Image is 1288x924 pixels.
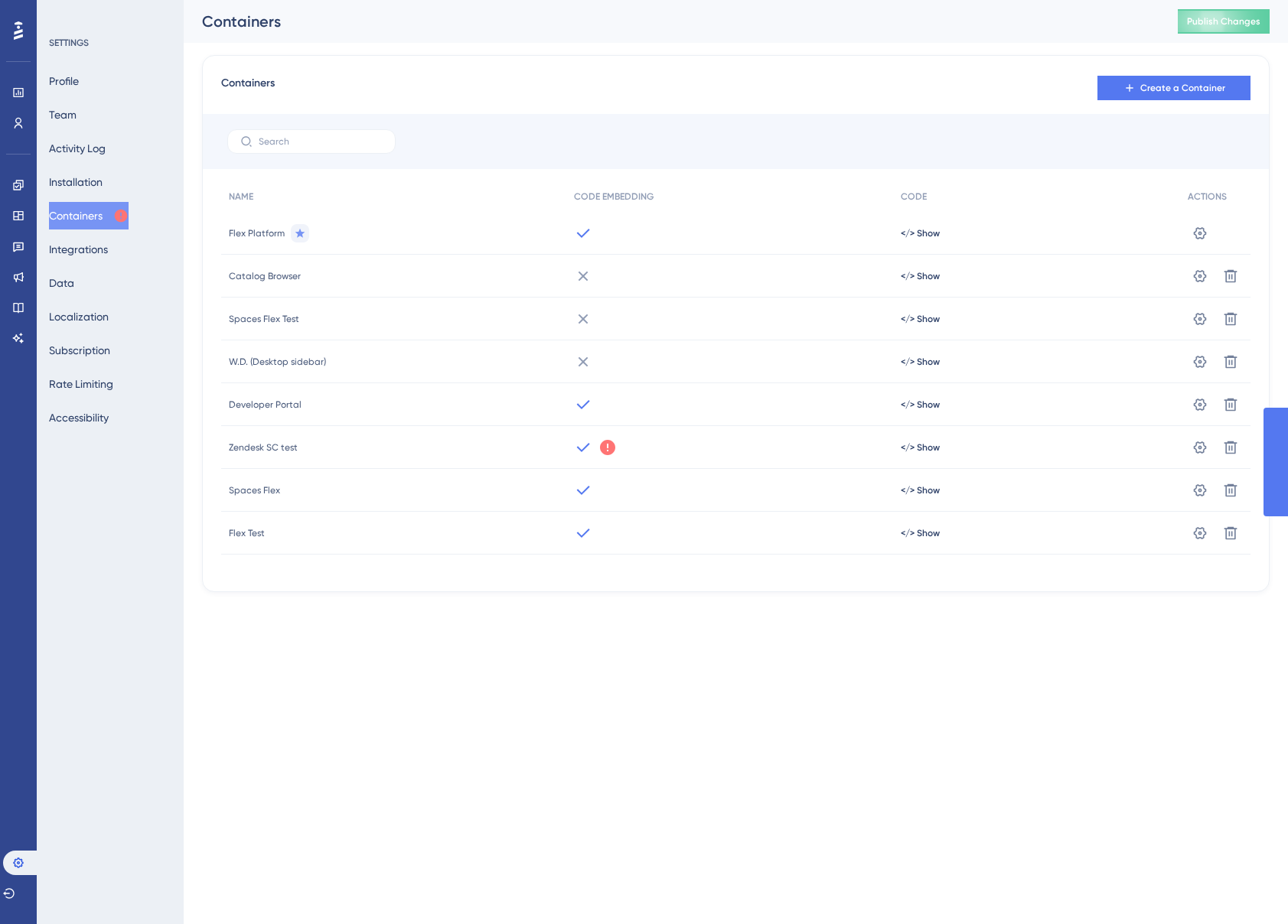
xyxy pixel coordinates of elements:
[49,236,108,263] button: Integrations
[229,270,301,282] span: Catalog Browser
[49,404,109,431] button: Accessibility
[229,484,280,496] span: Spaces Flex
[901,227,940,239] button: </> Show
[229,227,285,239] span: Flex Platform
[1224,864,1270,909] iframe: UserGuiding AI Assistant Launcher
[901,527,940,539] button: </> Show
[1188,190,1227,203] span: ACTIONS
[49,101,77,129] button: Team
[259,136,383,147] input: Search
[901,441,940,454] button: </> Show
[229,527,265,539] span: Flex Test
[49,303,109,330] button: Localization
[229,190,253,203] span: NAME
[49,37,173,49] div: SETTINGS
[1097,76,1251,100] button: Create a Container
[229,356,326,368] span: W.D. (Desktop sidebar)
[229,313,299,325] span: Spaces Flex Test
[49,370,113,398] button: Rate Limiting
[901,313,940,325] button: </> Show
[229,399,302,411] span: Developer Portal
[202,11,1140,32] div: Containers
[49,269,74,297] button: Data
[49,67,79,95] button: Profile
[221,74,275,102] span: Containers
[901,356,940,368] button: </> Show
[1140,82,1225,94] span: Create a Container
[574,190,654,203] span: CODE EMBEDDING
[49,168,103,196] button: Installation
[1178,9,1270,34] button: Publish Changes
[49,337,110,364] button: Subscription
[901,190,927,203] span: CODE
[901,399,940,411] button: </> Show
[49,135,106,162] button: Activity Log
[49,202,129,229] button: Containers
[229,441,298,454] span: Zendesk SC test
[1187,15,1260,28] span: Publish Changes
[901,484,940,496] button: </> Show
[901,270,940,282] button: </> Show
